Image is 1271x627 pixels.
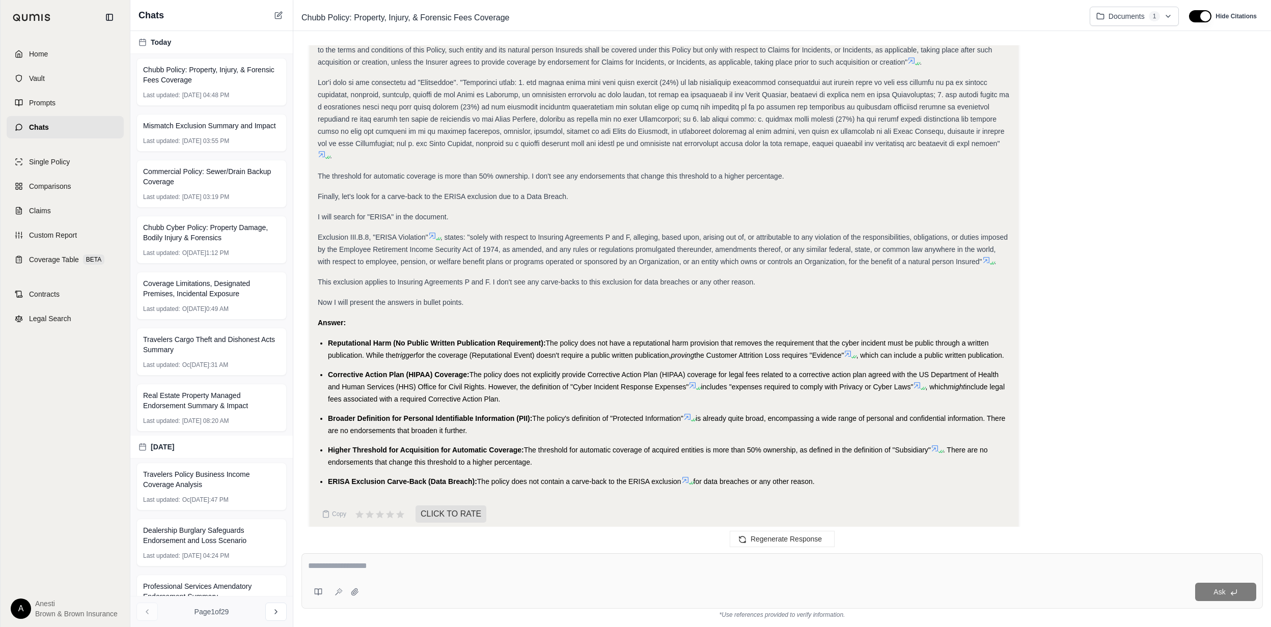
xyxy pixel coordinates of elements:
[143,417,180,425] span: Last updated:
[328,477,477,486] span: ERISA Exclusion Carve-Back (Data Breach):
[328,370,999,391] span: The policy does not explicitly provide Corrective Action Plan (HIPAA) coverage for legal fees rel...
[671,351,695,359] span: proving
[143,361,180,369] span: Last updated:
[694,351,844,359] span: the Customer Attrition Loss requires "Evidence"
[143,91,180,99] span: Last updated:
[143,334,280,355] span: Travelers Cargo Theft and Dishonest Acts Summary
[7,92,124,114] a: Prompts
[7,175,124,197] a: Comparisons
[318,172,784,180] span: The threshold for automatic coverage is more than 50% ownership. I don't see any endorsements tha...
[143,121,276,131] span: Mismatch Exclusion Summary and Impact
[151,442,174,452] span: [DATE]
[11,598,31,619] div: A
[532,414,683,422] span: The policy's definition of "Protected Information"
[318,233,428,241] span: Exclusion III.B.8, "ERISA Violation"
[318,233,1008,266] span: , states: "solely with respect to Insuring Agreements P and F, alleging, based upon, arising out ...
[7,43,124,65] a: Home
[143,390,280,411] span: Real Estate Property Managed Endorsement Summary & Impact
[29,73,45,83] span: Vault
[182,249,229,257] span: O[DATE]1:12 PM
[7,199,124,222] a: Claims
[1149,11,1161,21] span: 1
[182,361,228,369] span: Oc[DATE]:31 AM
[328,446,524,454] span: Higher Threshold for Acquisition for Automatic Coverage:
[328,339,546,347] span: Reputational Harm (No Public Written Publication Requirement):
[318,319,346,327] strong: Answer:
[182,193,229,201] span: [DATE] 03:19 PM
[701,383,913,391] span: includes "expenses required to comply with Privacy or Cyber Laws"
[328,383,1005,403] span: include legal fees associated with a required Corrective Action Plan.
[330,152,332,160] span: .
[297,10,1082,26] div: Edit Title
[29,254,79,265] span: Coverage Table
[143,305,180,313] span: Last updated:
[272,9,285,21] button: New Chat
[143,249,180,257] span: Last updated:
[29,157,70,167] span: Single Policy
[7,283,124,305] a: Contracts
[1215,12,1257,20] span: Hide Citations
[7,151,124,173] a: Single Policy
[35,598,118,609] span: Anesti
[318,298,463,306] span: Now I will present the answers in bullet points.
[297,10,513,26] span: Chubb Policy: Property, Injury, & Forensic Fees Coverage
[1195,583,1256,601] button: Ask
[416,351,671,359] span: for the coverage (Reputational Event) doesn't require a public written publication,
[730,531,835,547] button: Regenerate Response
[7,307,124,330] a: Legal Search
[7,248,124,271] a: Coverage TableBETA
[29,98,56,108] span: Prompts
[143,469,280,490] span: Travelers Policy Business Income Coverage Analysis
[182,137,229,145] span: [DATE] 03:55 PM
[182,552,229,560] span: [DATE] 04:24 PM
[396,351,416,359] span: trigger
[101,9,118,25] button: Collapse sidebar
[7,116,124,138] a: Chats
[29,206,51,216] span: Claims
[195,607,229,617] span: Page 1 of 29
[29,313,71,324] span: Legal Search
[7,224,124,246] a: Custom Report
[751,535,822,543] span: Regenerate Response
[318,78,1009,148] span: Lor'i dolo si ame consectetu ad "Elitseddoe". "Temporinci utlab: 1. etd magnaa enima mini veni qu...
[994,258,997,266] span: .
[318,213,449,221] span: I will search for "ERISA" in the document.
[328,370,469,379] span: Corrective Action Plan (HIPAA) Coverage:
[143,496,180,504] span: Last updated:
[694,477,815,486] span: for data breaches or any other reason.
[143,581,280,602] span: Professional Services Amendatory Endorsement Summary
[29,181,71,191] span: Comparisons
[143,65,280,85] span: Chubb Policy: Property, Injury, & Forensic Fees Coverage
[318,278,755,286] span: This exclusion applies to Insuring Agreements P and F. I don't see any carve-backs to this exclus...
[182,91,229,99] span: [DATE] 04:48 PM
[318,192,568,201] span: Finally, let's look for a carve-back to the ERISA exclusion due to a Data Breach.
[151,37,171,47] span: Today
[143,222,280,243] span: Chubb Cyber Policy: Property Damage, Bodily Injury & Forensics
[301,609,1263,619] div: *Use references provided to verify information.
[328,339,989,359] span: The policy does not have a reputational harm provision that removes the requirement that the cybe...
[143,193,180,201] span: Last updated:
[1090,7,1179,26] button: Documents1
[318,21,1005,66] span: , states: "If, during the Policy Period, the Named Insured: 1. acquires voting securities in anot...
[182,496,229,504] span: Oc[DATE]:47 PM
[13,14,51,21] img: Qumis Logo
[143,525,280,546] span: Dealership Burglary Safeguards Endorsement and Loss Scenario
[29,49,48,59] span: Home
[920,58,922,66] span: .
[332,510,346,518] span: Copy
[416,505,486,523] span: CLICK TO RATE
[143,166,280,187] span: Commercial Policy: Sewer/Drain Backup Coverage
[1109,11,1145,21] span: Documents
[35,609,118,619] span: Brown & Brown Insurance
[7,67,124,90] a: Vault
[29,122,49,132] span: Chats
[948,383,965,391] span: might
[856,351,1004,359] span: , which can include a public written publication.
[182,417,229,425] span: [DATE] 08:20 AM
[139,8,164,22] span: Chats
[83,254,104,265] span: BETA
[143,552,180,560] span: Last updated:
[182,305,229,313] span: O[DATE]0:49 AM
[143,278,280,299] span: Coverage Limitations, Designated Premises, Incidental Exposure
[318,504,350,524] button: Copy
